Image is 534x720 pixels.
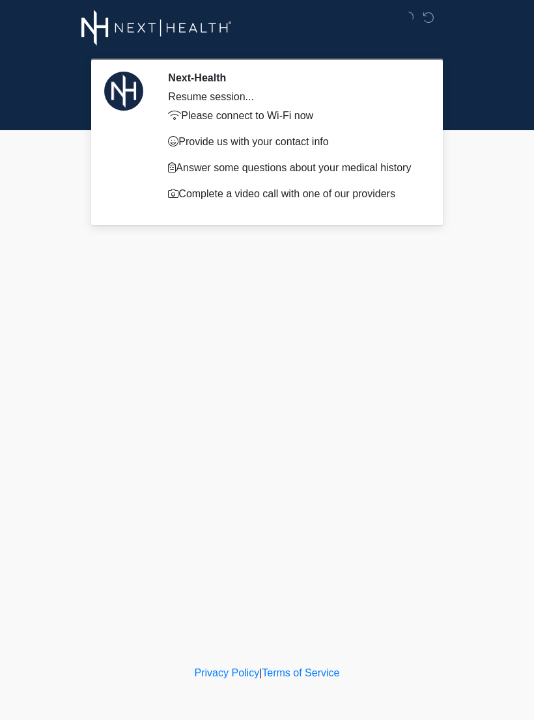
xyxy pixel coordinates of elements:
p: Answer some questions about your medical history [168,160,420,176]
p: Please connect to Wi-Fi now [168,108,420,124]
p: Complete a video call with one of our providers [168,186,420,202]
img: Agent Avatar [104,72,143,111]
a: | [259,667,262,678]
h2: Next-Health [168,72,420,84]
a: Terms of Service [262,667,339,678]
p: Provide us with your contact info [168,134,420,150]
a: Privacy Policy [195,667,260,678]
div: Resume session... [168,89,420,105]
img: Next-Health Logo [81,10,232,46]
